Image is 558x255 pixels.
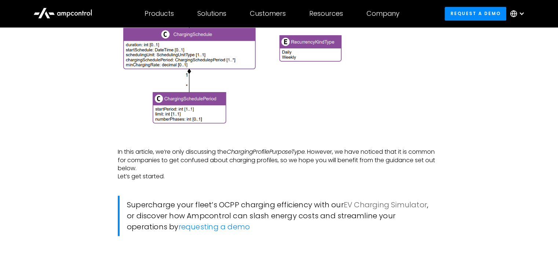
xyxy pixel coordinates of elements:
div: Solutions [197,10,226,18]
div: Products [145,10,174,18]
p: In this article, we’re only discussing the . However, we have noticed that it is common for compa... [118,148,440,181]
div: Resources [309,10,343,18]
div: Customers [250,10,286,18]
blockquote: Supercharge your fleet’s OCPP charging efficiency with our , or discover how Ampcontrol can slash... [118,196,440,236]
div: Company [366,10,400,18]
a: requesting a demo [179,222,250,232]
a: Request a demo [445,7,506,20]
a: EV Charging Simulator [344,200,427,210]
em: ChargingProfilePurposeType [227,147,304,156]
